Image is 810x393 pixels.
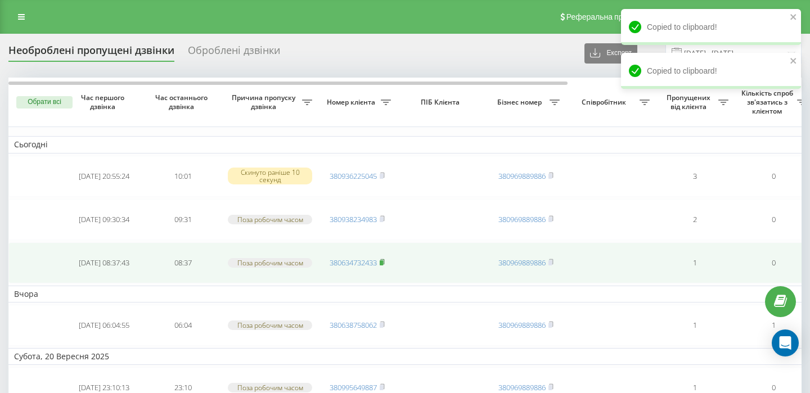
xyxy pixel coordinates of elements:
div: Необроблені пропущені дзвінки [8,44,174,62]
span: Час останнього дзвінка [152,93,213,111]
a: 380936225045 [330,171,377,181]
span: Реферальна програма [566,12,649,21]
td: [DATE] 08:37:43 [65,242,143,283]
a: 380969889886 [498,214,546,224]
td: [DATE] 06:04:55 [65,305,143,346]
span: Час першого дзвінка [74,93,134,111]
div: Поза робочим часом [228,383,312,392]
span: ПІБ Клієнта [406,98,477,107]
td: 06:04 [143,305,222,346]
div: Поза робочим часом [228,215,312,224]
a: 380995649887 [330,382,377,392]
span: Пропущених від клієнта [661,93,718,111]
td: 2 [655,199,734,240]
div: Оброблені дзвінки [188,44,280,62]
td: [DATE] 20:55:24 [65,156,143,197]
div: Поза робочим часом [228,258,312,268]
button: close [790,12,798,23]
button: close [790,56,798,67]
span: Співробітник [571,98,640,107]
td: 3 [655,156,734,197]
span: Бізнес номер [492,98,550,107]
div: Copied to clipboard! [621,9,801,45]
a: 380969889886 [498,320,546,330]
button: Обрати всі [16,96,73,109]
div: Copied to clipboard! [621,53,801,89]
span: Кількість спроб зв'язатись з клієнтом [740,89,797,115]
td: 1 [655,242,734,283]
span: Номер клієнта [323,98,381,107]
a: 380634732433 [330,258,377,268]
a: 380969889886 [498,258,546,268]
a: 380938234983 [330,214,377,224]
td: 08:37 [143,242,222,283]
div: Скинуто раніше 10 секунд [228,168,312,184]
button: Експорт [584,43,637,64]
a: 380969889886 [498,382,546,392]
td: 09:31 [143,199,222,240]
a: 380638758062 [330,320,377,330]
div: Поза робочим часом [228,320,312,330]
span: Причина пропуску дзвінка [228,93,302,111]
td: [DATE] 09:30:34 [65,199,143,240]
td: 1 [655,305,734,346]
a: 380969889886 [498,171,546,181]
td: 10:01 [143,156,222,197]
div: Open Intercom Messenger [772,329,799,356]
